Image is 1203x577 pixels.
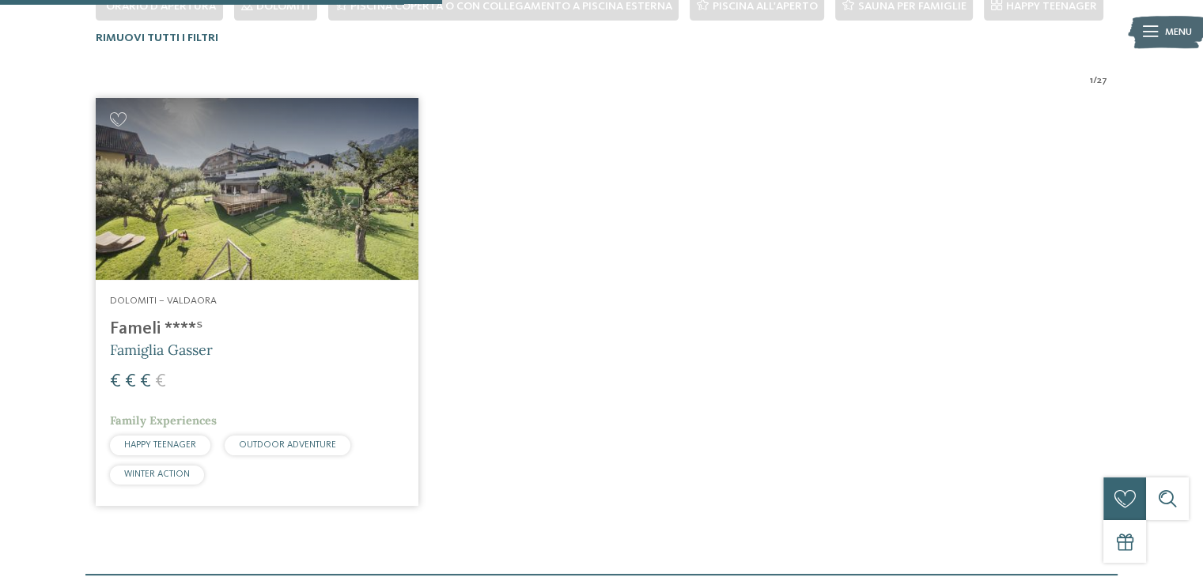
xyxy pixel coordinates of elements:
[124,440,196,450] span: HAPPY TEENAGER
[1093,74,1097,88] span: /
[857,1,966,12] span: Sauna per famiglie
[256,1,310,12] span: Dolomiti
[239,440,336,450] span: OUTDOOR ADVENTURE
[350,1,671,12] span: Piscina coperta o con collegamento a piscina esterna
[110,372,121,391] span: €
[140,372,151,391] span: €
[96,98,418,506] a: Cercate un hotel per famiglie? Qui troverete solo i migliori! Dolomiti – Valdaora Fameli ****ˢ Fa...
[124,470,190,479] span: WINTER ACTION
[96,32,218,43] span: Rimuovi tutti i filtri
[1005,1,1096,12] span: HAPPY TEENAGER
[125,372,136,391] span: €
[110,296,217,306] span: Dolomiti – Valdaora
[155,372,166,391] span: €
[1090,74,1093,88] span: 1
[96,98,418,280] img: Cercate un hotel per famiglie? Qui troverete solo i migliori!
[1097,74,1107,88] span: 27
[110,341,213,359] span: Famiglia Gasser
[110,413,217,428] span: Family Experiences
[712,1,817,12] span: Piscina all'aperto
[106,1,216,12] span: Orario d'apertura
